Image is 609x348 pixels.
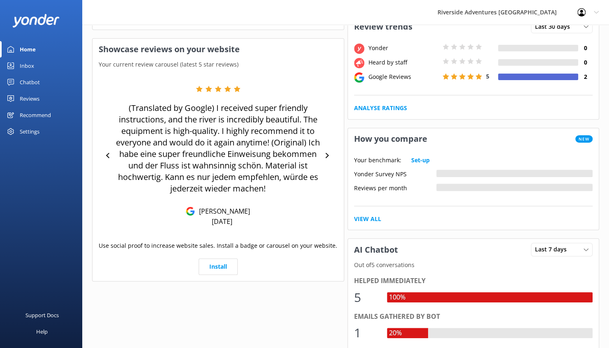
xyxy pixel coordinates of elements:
span: New [575,135,593,143]
p: Use social proof to increase website sales. Install a badge or carousel on your website. [99,241,337,250]
h3: Showcase reviews on your website [93,39,344,60]
p: [DATE] [212,217,232,226]
div: Reviews per month [354,184,436,191]
a: View All [354,214,381,224]
h4: 2 [578,72,593,81]
span: Last 7 days [535,245,572,254]
div: 5 [354,288,379,307]
h3: Review trends [348,16,419,37]
div: Google Reviews [366,72,440,81]
span: 5 [486,72,489,80]
h3: AI Chatbot [348,239,404,260]
h4: 0 [578,58,593,67]
div: Support Docs [25,307,59,323]
img: Google Reviews [186,207,195,216]
div: Chatbot [20,74,40,90]
p: Out of 5 conversations [348,260,599,270]
a: Analyse Ratings [354,104,407,113]
div: 20% [387,328,404,339]
div: Home [20,41,36,58]
div: 1 [354,323,379,343]
p: (Translated by Google) I received super friendly instructions, and the river is incredibly beauti... [115,102,321,194]
p: Your benchmark: [354,156,401,165]
div: Yonder Survey NPS [354,170,436,177]
div: Yonder [366,44,440,53]
a: Install [199,258,238,275]
a: Set-up [411,156,430,165]
div: Reviews [20,90,39,107]
div: Recommend [20,107,51,123]
div: Emails gathered by bot [354,311,593,322]
span: Last 30 days [535,22,575,31]
div: Helped immediately [354,276,593,286]
p: Your current review carousel (latest 5 star reviews) [93,60,344,69]
div: 100% [387,292,408,303]
img: yonder-white-logo.png [12,14,60,28]
div: Settings [20,123,39,140]
p: [PERSON_NAME] [195,207,250,216]
div: Inbox [20,58,34,74]
div: Help [36,323,48,340]
h4: 0 [578,44,593,53]
h3: How you compare [348,128,433,150]
div: Heard by staff [366,58,440,67]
